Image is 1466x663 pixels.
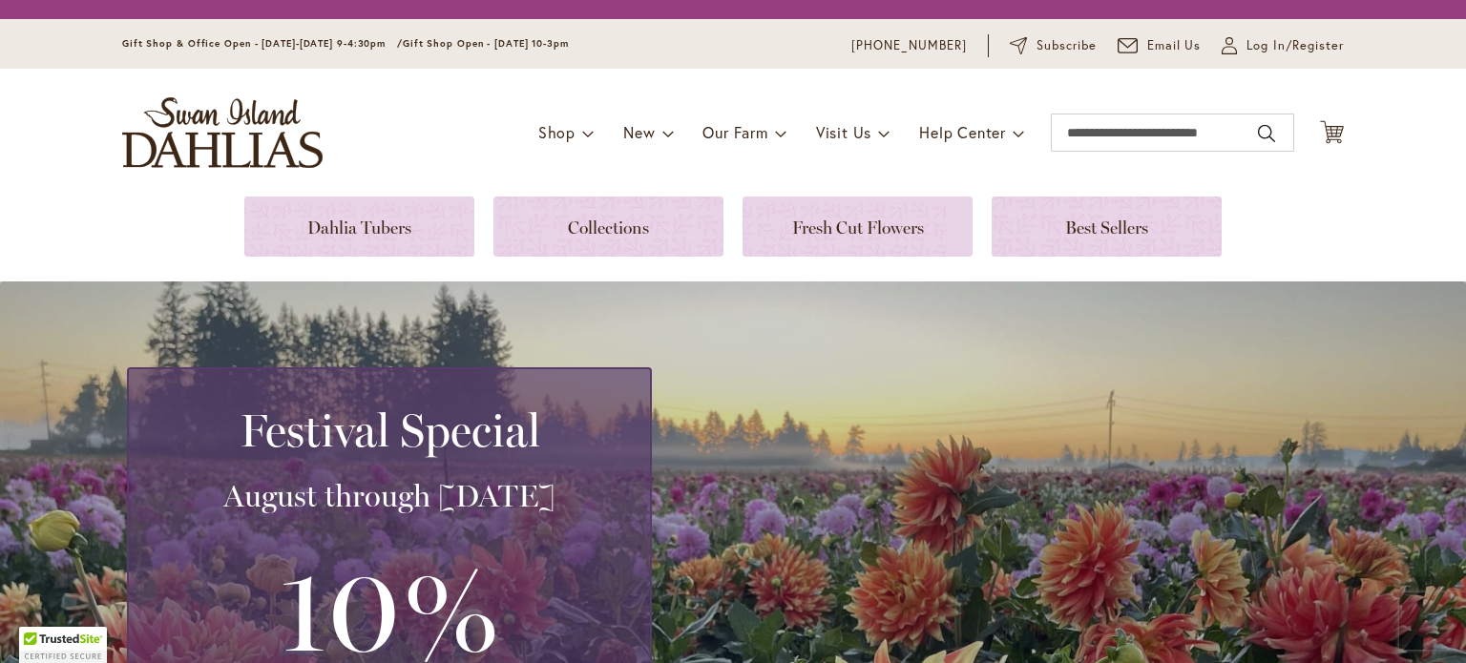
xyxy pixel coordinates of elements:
a: [PHONE_NUMBER] [851,36,967,55]
div: TrustedSite Certified [19,627,107,663]
span: Shop [538,122,576,142]
a: store logo [122,97,323,168]
span: Log In/Register [1246,36,1344,55]
a: Log In/Register [1222,36,1344,55]
span: Gift Shop & Office Open - [DATE]-[DATE] 9-4:30pm / [122,37,403,50]
span: Subscribe [1037,36,1097,55]
span: New [623,122,655,142]
span: Help Center [919,122,1006,142]
a: Subscribe [1010,36,1097,55]
h3: August through [DATE] [152,477,627,515]
button: Search [1258,118,1275,149]
span: Our Farm [702,122,767,142]
h2: Festival Special [152,404,627,457]
a: Email Us [1118,36,1202,55]
span: Gift Shop Open - [DATE] 10-3pm [403,37,569,50]
span: Email Us [1147,36,1202,55]
span: Visit Us [816,122,871,142]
